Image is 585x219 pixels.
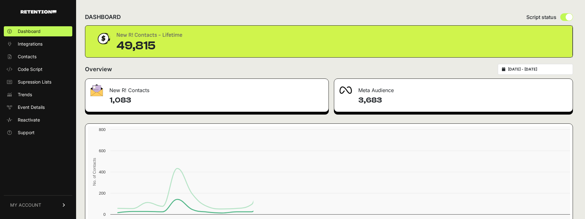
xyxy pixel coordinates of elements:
a: Integrations [4,39,72,49]
a: Reactivate [4,115,72,125]
h2: DASHBOARD [85,13,121,22]
a: Event Details [4,102,72,112]
text: 0 [103,212,106,217]
span: Dashboard [18,28,41,34]
span: Contacts [18,53,36,60]
a: Contacts [4,52,72,62]
h2: Overview [85,65,112,74]
span: Event Details [18,104,45,110]
text: 600 [99,148,106,153]
img: fa-meta-2f981b61bb99beabf952f7030308934f19ce035c18b003e963880cc3fabeebb7.png [339,86,352,94]
a: Support [4,128,72,138]
span: Supression Lists [18,79,51,85]
text: 400 [99,170,106,174]
a: Supression Lists [4,77,72,87]
div: New R! Contacts [85,79,328,98]
span: Code Script [18,66,42,72]
span: Script status [526,13,556,21]
a: MY ACCOUNT [4,195,72,215]
a: Dashboard [4,26,72,36]
div: 49,815 [116,40,182,52]
a: Code Script [4,64,72,74]
span: Integrations [18,41,42,47]
span: MY ACCOUNT [10,202,41,208]
div: Meta Audience [334,79,573,98]
text: 200 [99,191,106,196]
h4: 1,083 [109,95,323,105]
text: 800 [99,127,106,132]
text: No. of Contacts [92,158,97,186]
img: Retention.com [21,10,56,14]
h4: 3,683 [358,95,568,105]
img: fa-envelope-19ae18322b30453b285274b1b8af3d052b27d846a4fbe8435d1a52b978f639a2.png [90,84,103,96]
div: New R! Contacts - Lifetime [116,31,182,40]
span: Trends [18,91,32,98]
span: Support [18,129,35,136]
span: Reactivate [18,117,40,123]
img: dollar-coin-05c43ed7efb7bc0c12610022525b4bbbb207c7efeef5aecc26f025e68dcafac9.png [95,31,111,47]
a: Trends [4,90,72,100]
